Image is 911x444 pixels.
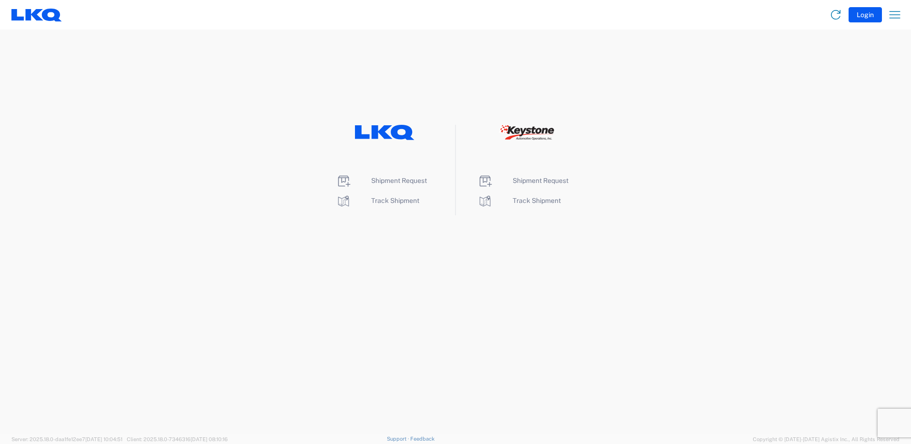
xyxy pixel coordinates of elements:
button: Login [849,7,882,22]
span: [DATE] 08:10:16 [191,436,228,442]
span: Track Shipment [513,197,561,204]
span: [DATE] 10:04:51 [85,436,122,442]
a: Track Shipment [477,197,561,204]
a: Support [387,436,411,442]
a: Shipment Request [336,177,427,184]
span: Shipment Request [513,177,568,184]
span: Track Shipment [371,197,419,204]
a: Feedback [410,436,435,442]
span: Server: 2025.18.0-daa1fe12ee7 [11,436,122,442]
span: Copyright © [DATE]-[DATE] Agistix Inc., All Rights Reserved [753,435,900,444]
a: Track Shipment [336,197,419,204]
span: Shipment Request [371,177,427,184]
span: Client: 2025.18.0-7346316 [127,436,228,442]
a: Shipment Request [477,177,568,184]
